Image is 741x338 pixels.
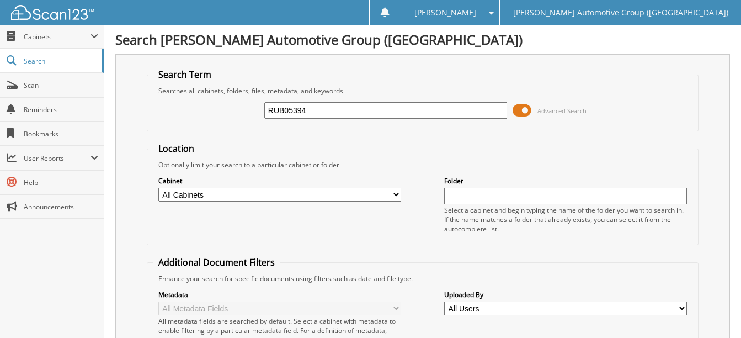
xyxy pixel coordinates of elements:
label: Uploaded By [444,290,687,299]
span: Bookmarks [24,129,98,139]
legend: Additional Document Filters [153,256,280,268]
h1: Search [PERSON_NAME] Automotive Group ([GEOGRAPHIC_DATA]) [115,30,730,49]
div: Optionally limit your search to a particular cabinet or folder [153,160,693,170]
legend: Location [153,142,200,155]
label: Folder [444,176,687,186]
span: Cabinets [24,32,90,41]
span: Help [24,178,98,187]
div: Searches all cabinets, folders, files, metadata, and keywords [153,86,693,96]
span: User Reports [24,154,90,163]
span: Advanced Search [537,107,587,115]
span: Announcements [24,202,98,212]
img: scan123-logo-white.svg [11,5,94,20]
legend: Search Term [153,68,217,81]
label: Cabinet [158,176,401,186]
span: [PERSON_NAME] Automotive Group ([GEOGRAPHIC_DATA]) [513,9,728,16]
div: Select a cabinet and begin typing the name of the folder you want to search in. If the name match... [444,205,687,234]
span: [PERSON_NAME] [414,9,476,16]
div: Enhance your search for specific documents using filters such as date and file type. [153,274,693,283]
span: Scan [24,81,98,90]
span: Search [24,56,97,66]
label: Metadata [158,290,401,299]
iframe: Chat Widget [686,285,741,338]
span: Reminders [24,105,98,114]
